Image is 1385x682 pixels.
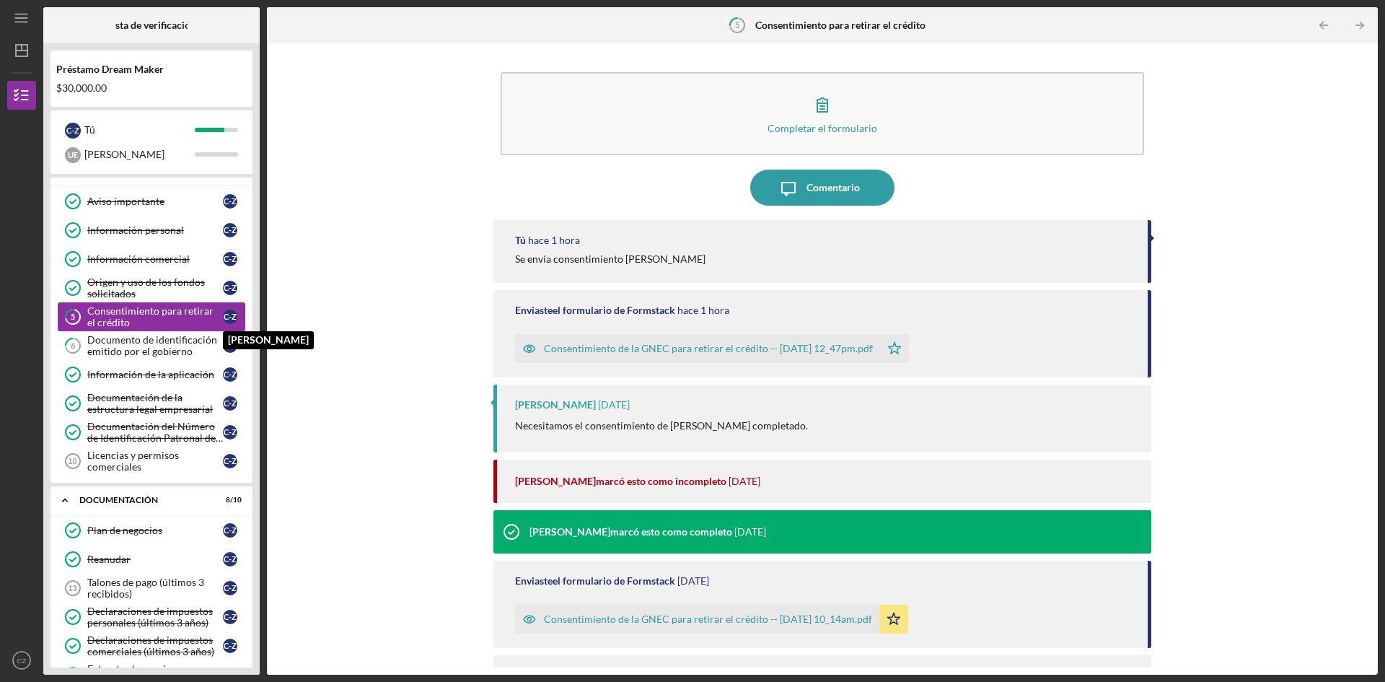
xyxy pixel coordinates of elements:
font: Documentación [79,494,158,505]
font: [PERSON_NAME] [515,398,596,411]
font: Información de la aplicación [87,368,214,380]
font: -Z [229,641,237,650]
font: -Z [229,456,237,465]
font: Préstamo Dream Maker [56,63,164,75]
font: Tú [515,234,526,246]
font: -Z [229,554,237,564]
font: Lista de verificación [107,19,196,31]
font: hace 1 hora [528,234,580,246]
text: CZ [17,657,27,665]
font: hace 1 hora [677,304,729,316]
a: Información comercialC-Z [58,245,245,274]
font: C [66,126,71,135]
font: -Z [229,370,237,379]
font: 8 [226,495,230,504]
a: Declaraciones de impuestos personales (últimos 3 años)C-Z [58,603,245,631]
a: Plan de negociosC-Z [58,516,245,545]
font: [DATE] [734,525,766,538]
font: -Z [229,398,237,408]
font: C [224,641,229,650]
a: Documentación del Número de Identificación Patronal del IRSC-Z [58,418,245,447]
font: Información personal [87,224,184,236]
font: Documentación del Número de Identificación Patronal del IRS [87,420,223,455]
font: Consentimiento para retirar el crédito [755,19,925,31]
tspan: 5 [71,312,75,322]
font: -Z [229,312,237,321]
time: 03/10/2025 16:50 [528,235,580,246]
font: C [224,583,229,593]
font: C [224,427,229,437]
button: Consentimiento de la GNEC para retirar el crédito -- [DATE] 12_47pm.pdf [515,334,909,363]
font: -Z [229,254,237,263]
font: C [224,254,229,263]
a: 10Licencias y permisos comercialesC-Z [58,447,245,476]
font: -Z [229,341,237,350]
font: C [224,196,229,206]
font: -Z [229,525,237,535]
font: C [224,283,229,292]
font: Información comercial [87,253,190,265]
font: C [224,341,229,350]
time: 30/09/2025 16:29 [734,526,766,538]
font: C [224,312,229,321]
font: Completar el formulario [768,122,877,134]
button: Completar el formulario [501,72,1144,155]
font: Reanudar [87,553,131,565]
font: -Z [229,427,237,437]
font: Plan de negocios [87,524,162,536]
font: Consentimiento de la GNEC para retirar el crédito -- [DATE] 12_47pm.pdf [544,342,873,354]
button: CZ [7,646,36,675]
a: ReanudarC-Z [58,545,245,574]
font: -Z [229,283,237,292]
font: marcó esto como completo [610,525,732,538]
time: 03/10/2025 16:47 [677,305,729,316]
tspan: 10 [68,457,76,465]
a: 6Documento de identificación emitido por el gobiernoC-Z [58,331,245,360]
font: Origen y uso de los fondos solicitados [87,276,205,300]
font: C [224,398,229,408]
font: Talones de pago (últimos 3 recibidos) [87,576,204,600]
a: Declaraciones de impuestos comerciales (últimos 3 años)C-Z [58,631,245,660]
a: Documentación de la estructura legal empresarialC-Z [58,389,245,418]
font: Tú [84,123,95,136]
font: [PERSON_NAME] [515,475,596,487]
a: Información de la aplicaciónC-Z [58,360,245,389]
font: [PERSON_NAME] [529,525,610,538]
font: Enviaste [515,574,553,587]
font: marcó esto como incompleto [596,475,726,487]
tspan: 6 [71,341,76,351]
font: Necesitamos el consentimiento de [PERSON_NAME] completado. [515,419,808,432]
font: $30,000.00 [56,82,107,94]
font: [DATE] [677,574,709,587]
font: -Z [229,196,237,206]
font: C [224,612,229,621]
font: C [224,456,229,465]
font: Comentario [806,181,860,193]
button: Comentario [750,170,894,206]
font: C [224,525,229,535]
font: Aviso importante [87,195,164,207]
font: el formulario de Formstack [553,574,675,587]
tspan: 5 [735,20,739,30]
font: Documentación de la estructura legal empresarial [87,391,213,415]
font: el formulario de Formstack [553,304,675,316]
font: [DATE] [598,398,630,411]
font: 10 [233,495,242,504]
time: 30/09/2025 16:32 [598,399,630,411]
a: Información personalC-Z [58,216,245,245]
tspan: 13 [68,584,76,593]
font: Declaraciones de impuestos personales (últimos 3 años) [87,605,213,629]
button: Consentimiento de la GNEC para retirar el crédito -- [DATE] 10_14am.pdf [515,605,908,634]
a: 5Consentimiento para retirar el créditoC-Z[PERSON_NAME] [58,302,245,331]
font: Licencias y permisos comerciales [87,449,179,473]
time: 30/09/2025 16:31 [729,476,760,487]
font: Documento de identificación emitido por el gobierno [87,333,217,357]
font: -Z [229,225,237,235]
font: Consentimiento para retirar el crédito [87,305,214,328]
a: 13Talones de pago (últimos 3 recibidos)C-Z [58,574,245,603]
font: Se envía consentimiento [PERSON_NAME] [515,253,705,265]
font: Declaraciones de impuestos comerciales (últimos 3 años) [87,634,214,657]
a: Origen y uso de los fondos solicitadosC-Z [58,274,245,302]
font: / [230,495,233,504]
font: Consentimiento de la GNEC para retirar el crédito -- [DATE] 10_14am.pdf [544,613,872,625]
